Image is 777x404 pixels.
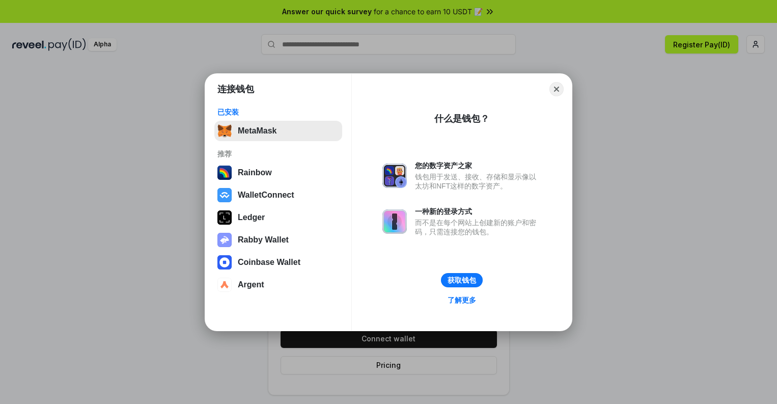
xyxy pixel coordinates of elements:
div: 钱包用于发送、接收、存储和显示像以太坊和NFT这样的数字资产。 [415,172,541,191]
button: MetaMask [214,121,342,141]
div: 而不是在每个网站上创建新的账户和密码，只需连接您的钱包。 [415,218,541,236]
div: Ledger [238,213,265,222]
button: Close [549,82,564,96]
div: 获取钱包 [448,276,476,285]
button: Argent [214,275,342,295]
button: 获取钱包 [441,273,483,287]
div: 您的数字资产之家 [415,161,541,170]
img: svg+xml,%3Csvg%20xmlns%3D%22http%3A%2F%2Fwww.w3.org%2F2000%2Fsvg%22%20fill%3D%22none%22%20viewBox... [217,233,232,247]
div: Coinbase Wallet [238,258,300,267]
div: 什么是钱包？ [434,113,489,125]
img: svg+xml,%3Csvg%20width%3D%2228%22%20height%3D%2228%22%20viewBox%3D%220%200%2028%2028%22%20fill%3D... [217,278,232,292]
img: svg+xml,%3Csvg%20xmlns%3D%22http%3A%2F%2Fwww.w3.org%2F2000%2Fsvg%22%20fill%3D%22none%22%20viewBox... [382,209,407,234]
div: Argent [238,280,264,289]
div: 推荐 [217,149,339,158]
button: WalletConnect [214,185,342,205]
div: WalletConnect [238,191,294,200]
img: svg+xml,%3Csvg%20width%3D%2228%22%20height%3D%2228%22%20viewBox%3D%220%200%2028%2028%22%20fill%3D... [217,255,232,270]
button: Ledger [214,207,342,228]
div: 已安装 [217,107,339,117]
button: Coinbase Wallet [214,252,342,273]
img: svg+xml,%3Csvg%20xmlns%3D%22http%3A%2F%2Fwww.w3.org%2F2000%2Fsvg%22%20fill%3D%22none%22%20viewBox... [382,164,407,188]
img: svg+xml,%3Csvg%20xmlns%3D%22http%3A%2F%2Fwww.w3.org%2F2000%2Fsvg%22%20width%3D%2228%22%20height%3... [217,210,232,225]
div: 一种新的登录方式 [415,207,541,216]
div: Rainbow [238,168,272,177]
div: 了解更多 [448,295,476,305]
button: Rabby Wallet [214,230,342,250]
div: Rabby Wallet [238,235,289,245]
img: svg+xml,%3Csvg%20width%3D%22120%22%20height%3D%22120%22%20viewBox%3D%220%200%20120%20120%22%20fil... [217,166,232,180]
a: 了解更多 [441,293,482,307]
img: svg+xml,%3Csvg%20fill%3D%22none%22%20height%3D%2233%22%20viewBox%3D%220%200%2035%2033%22%20width%... [217,124,232,138]
img: svg+xml,%3Csvg%20width%3D%2228%22%20height%3D%2228%22%20viewBox%3D%220%200%2028%2028%22%20fill%3D... [217,188,232,202]
button: Rainbow [214,163,342,183]
h1: 连接钱包 [217,83,254,95]
div: MetaMask [238,126,276,136]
